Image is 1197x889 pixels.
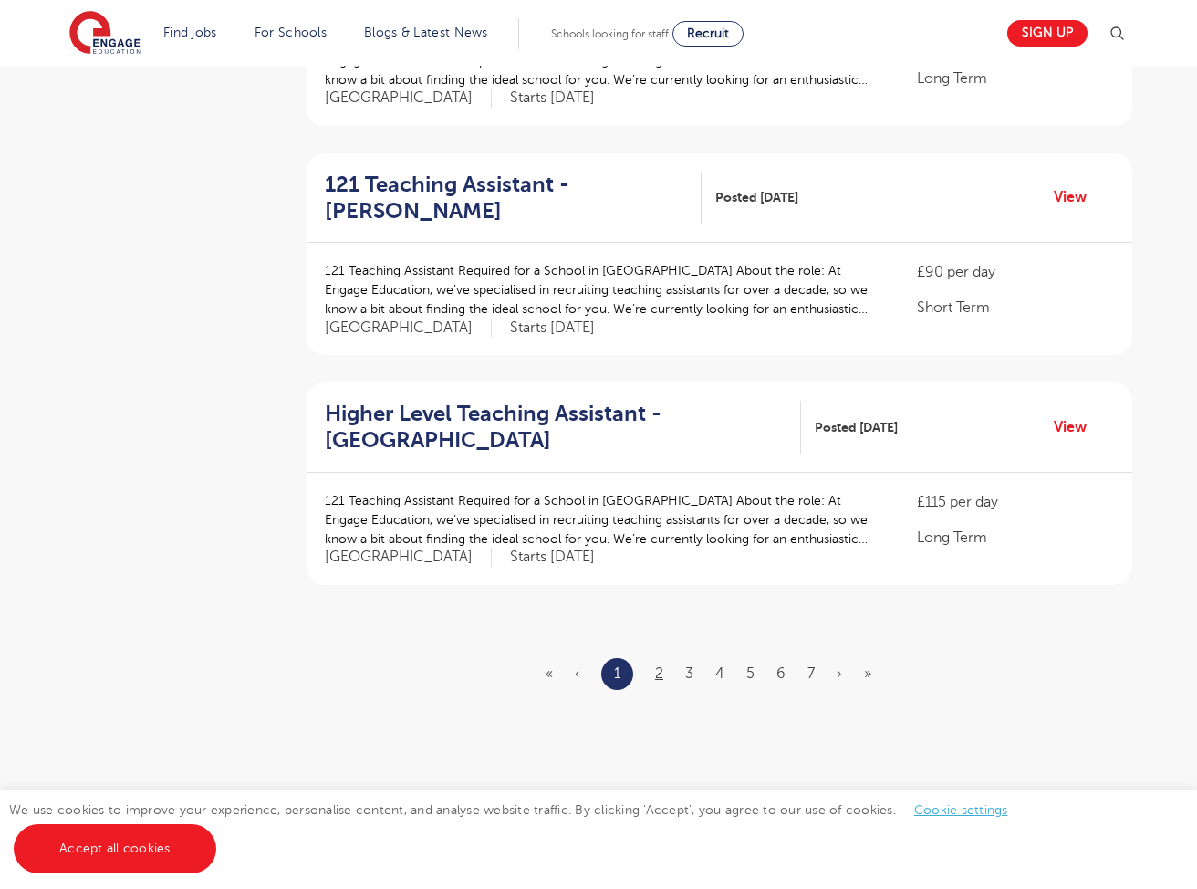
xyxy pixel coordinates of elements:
a: Higher Level Teaching Assistant - [GEOGRAPHIC_DATA] [325,401,801,454]
p: £90 per day [917,261,1114,283]
span: We use cookies to improve your experience, personalise content, and analyse website traffic. By c... [9,803,1026,855]
a: 6 [776,665,786,682]
a: 5 [746,665,755,682]
span: ‹ [575,665,579,682]
p: Starts [DATE] [510,319,595,338]
p: Long Term [917,68,1114,89]
p: 121 Teaching Assistant Required for a School in [GEOGRAPHIC_DATA] About the role: At Engage Educa... [325,491,880,549]
a: View [1054,185,1100,209]
span: [GEOGRAPHIC_DATA] [325,89,492,108]
p: £115 per day [917,491,1114,513]
h2: 121 Teaching Assistant - [PERSON_NAME] [325,172,687,225]
a: Blogs & Latest News [364,26,488,39]
img: Engage Education [69,11,141,57]
p: Short Term [917,297,1114,319]
a: Accept all cookies [14,824,216,873]
a: Recruit [672,21,744,47]
a: 3 [685,665,693,682]
p: Starts [DATE] [510,548,595,567]
a: Find jobs [163,26,217,39]
a: Next [837,665,842,682]
span: Posted [DATE] [815,418,898,437]
p: 121 Teaching Assistant Required for a School in [GEOGRAPHIC_DATA] About the role: At Engage Educa... [325,261,880,319]
span: « [546,665,553,682]
p: Starts [DATE] [510,89,595,108]
span: Schools looking for staff [551,27,669,40]
a: 7 [807,665,815,682]
a: 2 [655,665,663,682]
a: For Schools [255,26,327,39]
a: 121 Teaching Assistant - [PERSON_NAME] [325,172,702,225]
span: Posted [DATE] [715,188,798,207]
a: Cookie settings [914,803,1008,817]
a: 1 [614,662,620,685]
a: Last [864,665,871,682]
span: [GEOGRAPHIC_DATA] [325,319,492,338]
a: 4 [715,665,724,682]
a: Sign up [1007,20,1088,47]
h2: Higher Level Teaching Assistant - [GEOGRAPHIC_DATA] [325,401,786,454]
span: [GEOGRAPHIC_DATA] [325,548,492,567]
a: View [1054,415,1100,439]
p: Long Term [917,527,1114,549]
span: Recruit [687,26,729,40]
